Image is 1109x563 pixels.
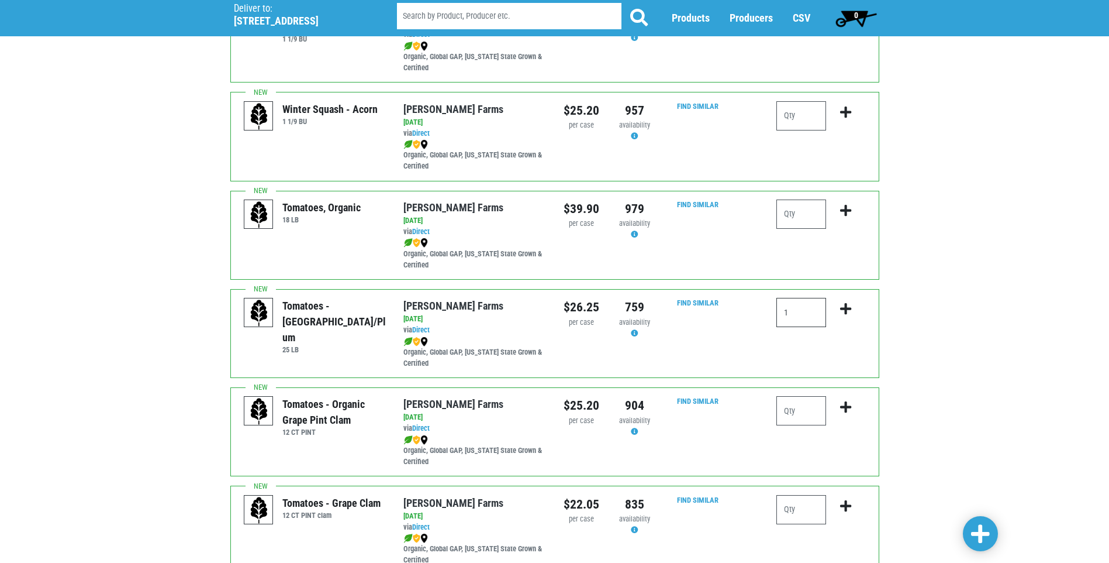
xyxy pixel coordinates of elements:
[420,42,428,51] img: map_marker-0e94453035b3232a4d21701695807de9.png
[403,337,413,346] img: leaf-e5c59151409436ccce96b2ca1b28e03c.png
[672,12,710,25] a: Products
[730,12,773,25] a: Producers
[412,227,430,236] a: Direct
[403,139,545,173] div: Organic, Global GAP, [US_STATE] State Grown & Certified
[403,140,413,149] img: leaf-e5c59151409436ccce96b2ca1b28e03c.png
[564,298,599,317] div: $26.25
[412,325,430,334] a: Direct
[619,318,650,327] span: availability
[403,201,503,214] a: [PERSON_NAME] Farms
[420,534,428,543] img: map_marker-0e94453035b3232a4d21701695807de9.png
[564,317,599,328] div: per case
[619,219,650,228] span: availability
[403,534,413,543] img: leaf-e5c59151409436ccce96b2ca1b28e03c.png
[282,345,386,354] h6: 25 LB
[617,298,652,317] div: 759
[776,396,826,425] input: Qty
[282,298,386,345] div: Tomatoes - [GEOGRAPHIC_DATA]/Plum
[617,101,652,120] div: 957
[793,12,810,25] a: CSV
[776,101,826,131] input: Qty
[677,397,718,406] a: Find Similar
[619,121,650,129] span: availability
[413,140,420,149] img: safety-e55c860ca8c00a9c171001a62a92dabd.png
[564,218,599,229] div: per case
[776,298,826,327] input: Qty
[413,337,420,346] img: safety-e55c860ca8c00a9c171001a62a92dabd.png
[282,495,381,511] div: Tomatoes - Grape Clam
[617,396,652,415] div: 904
[403,300,503,312] a: [PERSON_NAME] Farms
[403,423,545,434] div: via
[564,200,599,218] div: $39.90
[244,102,274,131] img: placeholder-variety-43d6402dacf2d531de610a020419775a.svg
[564,514,599,525] div: per case
[830,6,882,30] a: 0
[413,42,420,51] img: safety-e55c860ca8c00a9c171001a62a92dabd.png
[403,314,545,325] div: [DATE]
[412,129,430,138] a: Direct
[564,495,599,514] div: $22.05
[282,511,381,520] h6: 12 CT PINT clam
[617,200,652,218] div: 979
[617,495,652,514] div: 835
[403,497,503,509] a: [PERSON_NAME] Farms
[403,336,545,369] div: Organic, Global GAP, [US_STATE] State Grown & Certified
[282,101,378,117] div: Winter Squash - Acorn
[677,200,718,209] a: Find Similar
[564,396,599,415] div: $25.20
[282,200,361,215] div: Tomatoes, Organic
[282,35,386,43] h6: 1 1/9 BU
[282,396,386,428] div: Tomatoes - Organic Grape Pint Clam
[244,298,274,328] img: placeholder-variety-43d6402dacf2d531de610a020419775a.svg
[403,117,545,128] div: [DATE]
[413,435,420,445] img: safety-e55c860ca8c00a9c171001a62a92dabd.png
[677,298,718,307] a: Find Similar
[244,496,274,525] img: placeholder-variety-43d6402dacf2d531de610a020419775a.svg
[564,120,599,131] div: per case
[403,511,545,522] div: [DATE]
[234,3,367,15] p: Deliver to:
[564,416,599,427] div: per case
[420,238,428,248] img: map_marker-0e94453035b3232a4d21701695807de9.png
[403,434,545,468] div: Organic, Global GAP, [US_STATE] State Grown & Certified
[403,40,545,74] div: Organic, Global GAP, [US_STATE] State Grown & Certified
[564,101,599,120] div: $25.20
[854,11,858,20] span: 0
[282,215,361,224] h6: 18 LB
[403,128,545,139] div: via
[282,428,386,437] h6: 12 CT PINT
[420,140,428,149] img: map_marker-0e94453035b3232a4d21701695807de9.png
[403,398,503,410] a: [PERSON_NAME] Farms
[420,435,428,445] img: map_marker-0e94453035b3232a4d21701695807de9.png
[244,397,274,426] img: placeholder-variety-43d6402dacf2d531de610a020419775a.svg
[619,514,650,523] span: availability
[776,200,826,229] input: Qty
[282,117,378,126] h6: 1 1/9 BU
[403,325,545,336] div: via
[403,238,413,248] img: leaf-e5c59151409436ccce96b2ca1b28e03c.png
[619,416,650,425] span: availability
[403,42,413,51] img: leaf-e5c59151409436ccce96b2ca1b28e03c.png
[403,412,545,423] div: [DATE]
[403,215,545,226] div: [DATE]
[677,102,718,111] a: Find Similar
[420,337,428,346] img: map_marker-0e94453035b3232a4d21701695807de9.png
[677,496,718,504] a: Find Similar
[403,435,413,445] img: leaf-e5c59151409436ccce96b2ca1b28e03c.png
[403,522,545,533] div: via
[244,200,274,229] img: placeholder-variety-43d6402dacf2d531de610a020419775a.svg
[403,226,545,238] div: via
[403,238,545,271] div: Organic, Global GAP, [US_STATE] State Grown & Certified
[234,15,367,28] h5: [STREET_ADDRESS]
[776,495,826,524] input: Qty
[413,238,420,248] img: safety-e55c860ca8c00a9c171001a62a92dabd.png
[412,523,430,531] a: Direct
[403,103,503,115] a: [PERSON_NAME] Farms
[397,4,621,30] input: Search by Product, Producer etc.
[413,534,420,543] img: safety-e55c860ca8c00a9c171001a62a92dabd.png
[412,424,430,432] a: Direct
